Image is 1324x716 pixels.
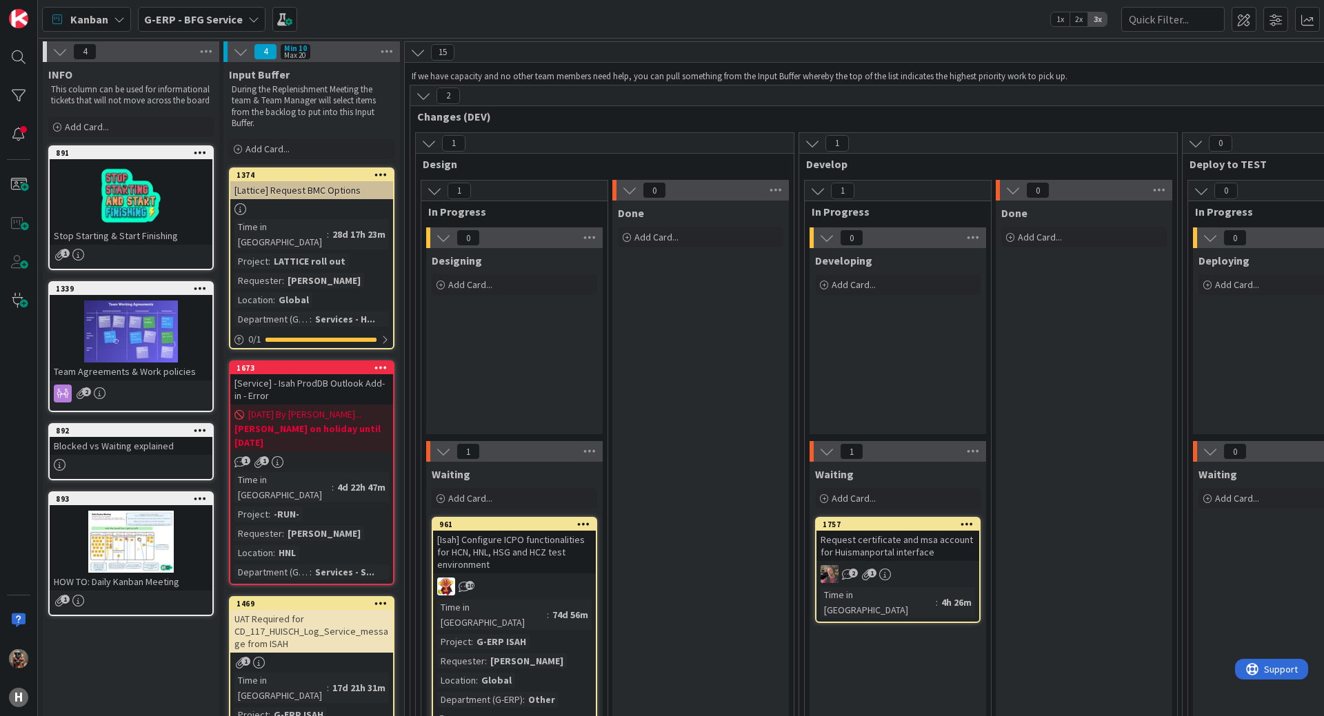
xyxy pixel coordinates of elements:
div: 1673[Service] - Isah ProdDB Outlook Add-in - Error [230,362,393,405]
span: 0 [1026,182,1050,198]
a: 891Stop Starting & Start Finishing [48,145,214,270]
div: [Isah] Configure ICPO functionalities for HCN, HNL, HSG and HCZ test environment [433,531,596,573]
span: : [485,653,487,668]
span: : [476,673,478,688]
div: 1757 [816,518,979,531]
div: 891 [50,147,212,159]
div: Min 10 [284,45,307,52]
span: : [282,526,284,541]
b: G-ERP - BFG Service [144,12,243,26]
span: Add Card... [832,492,876,504]
div: 1374 [237,170,393,180]
div: [Service] - Isah ProdDB Outlook Add-in - Error [230,374,393,405]
span: 1 [825,135,849,152]
div: Requester [234,526,282,541]
span: 1 [260,456,269,465]
span: 2 [849,569,858,577]
span: [DATE] By [PERSON_NAME]... [248,407,361,422]
div: 892 [50,425,212,437]
div: 17d 21h 31m [329,680,389,695]
div: LATTICE roll out [270,254,349,269]
span: : [268,254,270,269]
span: 1x [1051,12,1070,26]
span: : [936,595,938,610]
span: 1 [867,569,876,577]
span: : [471,634,473,649]
span: 3x [1088,12,1107,26]
span: Add Card... [448,278,492,291]
div: 961 [439,520,596,529]
div: Location [234,292,273,307]
span: : [268,507,270,522]
span: Done [618,206,644,220]
span: : [273,292,275,307]
div: -RUN- [270,507,303,522]
span: Design [423,157,776,171]
span: 2 [437,88,460,104]
span: Add Card... [1215,278,1259,291]
div: 891Stop Starting & Start Finishing [50,147,212,245]
div: UAT Required for CD_117_HUISCH_Log_Service_message from ISAH [230,610,393,653]
div: 1374 [230,169,393,181]
span: In Progress [428,205,590,218]
div: Location [234,545,273,560]
img: BF [821,565,839,583]
span: 0 [840,229,863,246]
div: Stop Starting & Start Finishing [50,227,212,245]
span: : [327,227,329,242]
span: Done [1001,206,1027,220]
div: 1757Request certificate and msa account for Huismanportal interface [816,518,979,561]
span: Deploying [1198,254,1250,267]
div: Time in [GEOGRAPHIC_DATA] [234,472,332,502]
span: 1 [448,183,471,199]
div: 961 [433,518,596,531]
span: 1 [457,443,480,460]
span: : [282,273,284,288]
span: 15 [431,44,454,61]
a: 892Blocked vs Waiting explained [48,423,214,480]
span: 1 [442,135,465,152]
span: : [327,680,329,695]
div: Services - H... [312,311,379,327]
div: 1469UAT Required for CD_117_HUISCH_Log_Service_message from ISAH [230,597,393,653]
div: Department (G-ERP) [234,564,310,580]
span: Add Card... [448,492,492,504]
span: 0 [1209,135,1232,152]
span: Developing [815,254,872,267]
div: [Lattice] Request BMC Options [230,181,393,199]
div: 892Blocked vs Waiting explained [50,425,212,455]
div: Services - S... [312,564,378,580]
div: 74d 56m [549,607,592,622]
span: Add Card... [245,143,290,155]
span: In Progress [812,205,974,218]
span: 0 / 1 [248,332,261,347]
span: 1 [241,456,250,465]
span: 2 [82,387,91,396]
div: 1374[Lattice] Request BMC Options [230,169,393,199]
div: Time in [GEOGRAPHIC_DATA] [821,587,936,617]
a: 893HOW TO: Daily Kanban Meeting [48,491,214,616]
div: 4d 22h 47m [334,480,389,495]
span: 0 [1214,183,1238,199]
span: 1 [840,443,863,460]
a: 1339Team Agreements & Work policies [48,281,214,412]
span: 0 [1223,443,1247,460]
span: Add Card... [65,121,109,133]
div: [PERSON_NAME] [284,273,364,288]
a: 1374[Lattice] Request BMC OptionsTime in [GEOGRAPHIC_DATA]:28d 17h 23mProject:LATTICE roll outReq... [229,167,394,349]
div: Project [437,634,471,649]
div: 1469 [230,597,393,610]
span: 0 [457,229,480,246]
div: G-ERP ISAH [473,634,530,649]
div: H [9,688,28,707]
div: Project [234,507,268,522]
div: Project [234,254,268,269]
div: 892 [56,426,212,436]
div: Time in [GEOGRAPHIC_DATA] [437,600,547,630]
div: 1673 [230,362,393,374]
div: Global [478,673,515,688]
span: : [310,564,312,580]
span: Kanban [70,11,108,28]
span: 4 [73,43,97,60]
div: Request certificate and msa account for Huismanportal interface [816,531,979,561]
